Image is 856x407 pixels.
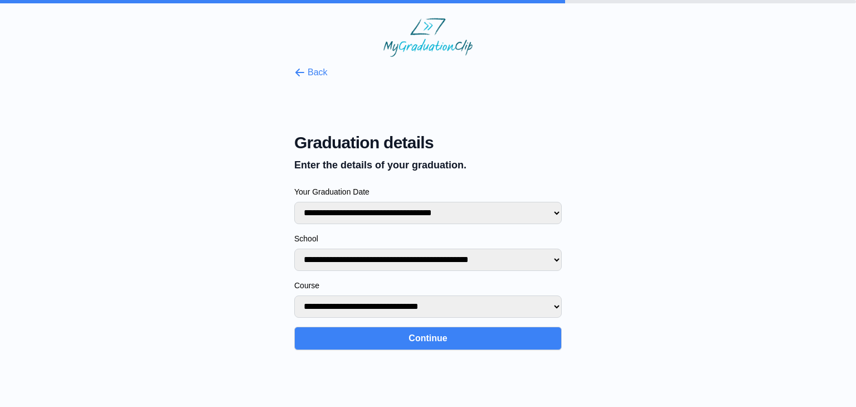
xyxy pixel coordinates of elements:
[294,133,562,153] span: Graduation details
[294,327,562,350] button: Continue
[383,18,473,57] img: MyGraduationClip
[294,157,562,173] p: Enter the details of your graduation.
[294,66,328,79] button: Back
[294,280,562,291] label: Course
[294,233,562,244] label: School
[294,186,562,197] label: Your Graduation Date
